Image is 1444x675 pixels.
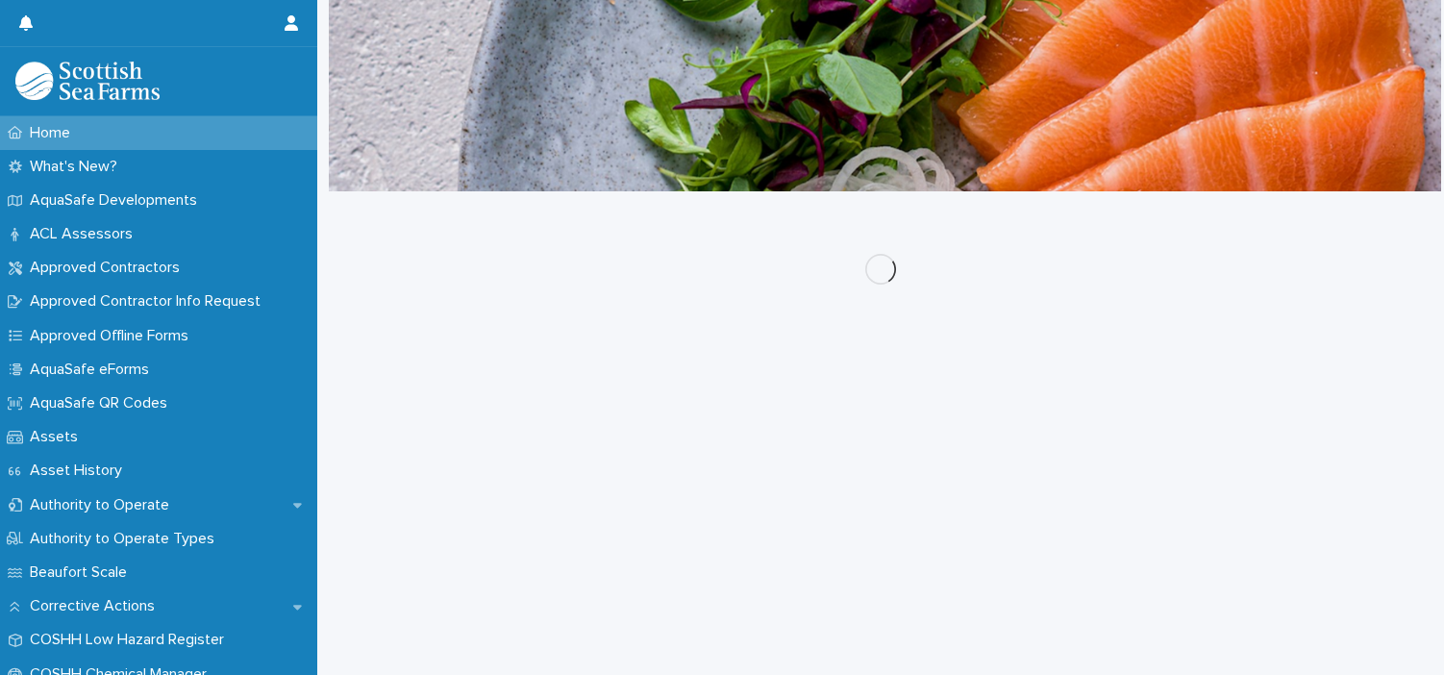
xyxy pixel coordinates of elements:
[22,191,212,210] p: AquaSafe Developments
[22,496,185,514] p: Authority to Operate
[22,124,86,142] p: Home
[22,428,93,446] p: Assets
[22,631,239,649] p: COSHH Low Hazard Register
[22,597,170,615] p: Corrective Actions
[22,292,276,311] p: Approved Contractor Info Request
[15,62,160,100] img: bPIBxiqnSb2ggTQWdOVV
[22,394,183,412] p: AquaSafe QR Codes
[22,361,164,379] p: AquaSafe eForms
[22,462,137,480] p: Asset History
[22,158,133,176] p: What's New?
[22,259,195,277] p: Approved Contractors
[22,530,230,548] p: Authority to Operate Types
[22,225,148,243] p: ACL Assessors
[22,563,142,582] p: Beaufort Scale
[22,327,204,345] p: Approved Offline Forms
